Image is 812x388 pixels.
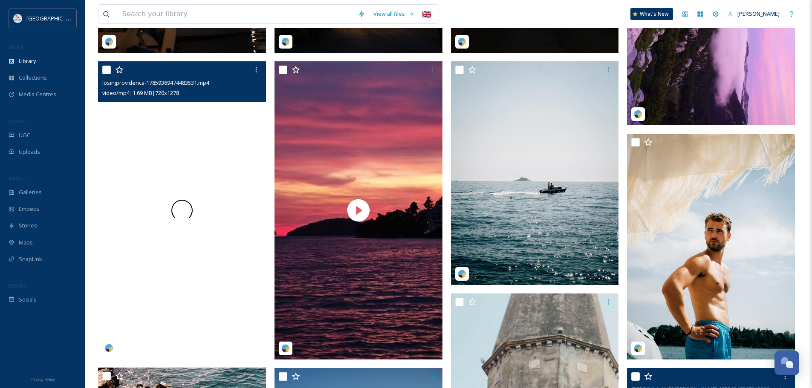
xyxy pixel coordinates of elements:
[19,296,37,304] span: Socials
[118,5,354,23] input: Search your library
[451,61,619,285] img: alexanderfumaneri-18413506390108142.jpeg
[9,44,23,50] span: MEDIA
[627,134,797,359] img: alexanderfumaneri-18105875833568606.jpeg
[19,131,30,139] span: UGC
[9,282,26,289] span: SOCIALS
[19,221,37,230] span: Stories
[281,37,290,46] img: snapsea-logo.png
[105,37,113,46] img: snapsea-logo.png
[102,79,209,86] span: losinjprovidenca-17859369474483531.mp4
[30,374,55,384] a: Privacy Policy
[723,6,784,22] a: [PERSON_NAME]
[102,89,179,97] span: video/mp4 | 1.69 MB | 720 x 1278
[458,37,466,46] img: snapsea-logo.png
[275,61,442,359] img: thumbnail
[369,6,419,22] a: View all files
[419,6,434,22] div: 🇬🇧
[634,110,642,118] img: snapsea-logo.png
[9,118,27,124] span: COLLECT
[30,377,55,382] span: Privacy Policy
[737,10,780,17] span: [PERSON_NAME]
[19,188,42,196] span: Galleries
[26,14,81,22] span: [GEOGRAPHIC_DATA]
[19,90,56,98] span: Media Centres
[19,205,40,213] span: Embeds
[19,148,40,156] span: Uploads
[19,57,36,65] span: Library
[14,14,22,23] img: HTZ_logo_EN.svg
[9,175,28,181] span: WIDGETS
[281,344,290,353] img: snapsea-logo.png
[630,8,673,20] a: What's New
[634,344,642,353] img: snapsea-logo.png
[19,239,33,247] span: Maps
[105,344,113,352] img: snapsea-logo.png
[19,74,47,82] span: Collections
[19,255,42,263] span: SnapLink
[774,351,799,375] button: Open Chat
[458,270,466,278] img: snapsea-logo.png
